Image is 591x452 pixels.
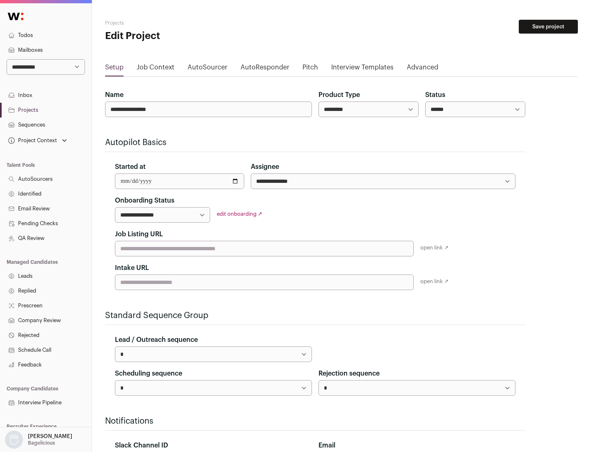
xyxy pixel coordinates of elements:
[115,440,168,450] label: Slack Channel ID
[519,20,578,34] button: Save project
[331,62,394,76] a: Interview Templates
[115,369,182,378] label: Scheduling sequence
[115,263,149,273] label: Intake URL
[105,415,525,427] h2: Notifications
[105,310,525,321] h2: Standard Sequence Group
[5,431,23,449] img: nopic.png
[318,90,360,100] label: Product Type
[318,440,515,450] div: Email
[105,30,263,43] h1: Edit Project
[105,20,263,26] h2: Projects
[241,62,289,76] a: AutoResponder
[217,211,262,217] a: edit onboarding ↗
[105,90,124,100] label: Name
[318,369,380,378] label: Rejection sequence
[137,62,174,76] a: Job Context
[115,162,146,172] label: Started at
[115,196,174,205] label: Onboarding Status
[105,62,124,76] a: Setup
[302,62,318,76] a: Pitch
[105,137,525,148] h2: Autopilot Basics
[115,335,198,345] label: Lead / Outreach sequence
[251,162,279,172] label: Assignee
[3,8,28,25] img: Wellfound
[115,229,163,239] label: Job Listing URL
[3,431,74,449] button: Open dropdown
[28,440,55,446] p: Bagelicious
[425,90,445,100] label: Status
[188,62,227,76] a: AutoSourcer
[7,135,69,146] button: Open dropdown
[7,137,57,144] div: Project Context
[407,62,438,76] a: Advanced
[28,433,72,440] p: [PERSON_NAME]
